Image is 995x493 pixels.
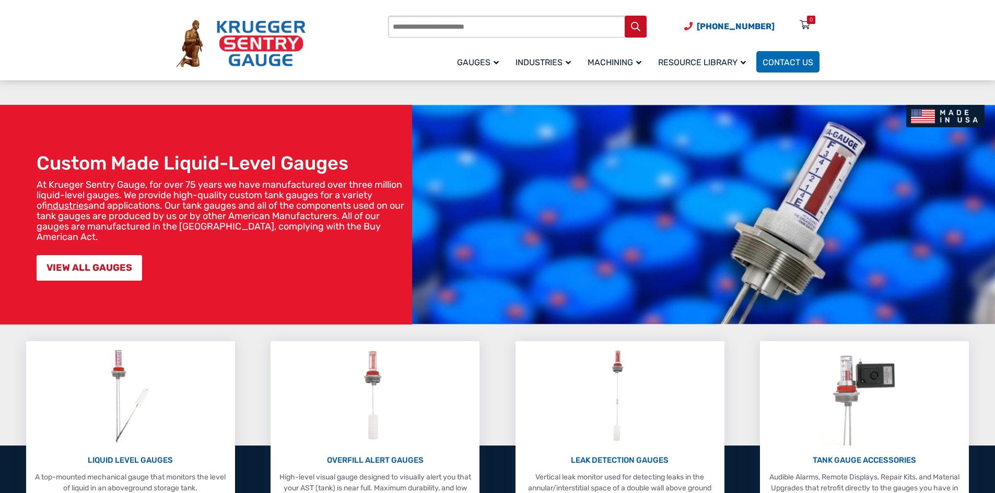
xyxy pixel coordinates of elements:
[521,454,719,466] p: LEAK DETECTION GAUGES
[756,51,820,73] a: Contact Us
[412,105,995,324] img: bg_hero_bannerksentry
[697,21,775,31] span: [PHONE_NUMBER]
[509,50,581,74] a: Industries
[906,105,985,127] img: Made In USA
[47,200,88,211] a: industries
[457,57,499,67] span: Gauges
[684,20,775,33] a: Phone Number (920) 434-8860
[823,346,907,446] img: Tank Gauge Accessories
[658,57,746,67] span: Resource Library
[451,50,509,74] a: Gauges
[765,454,964,466] p: TANK GAUGE ACCESSORIES
[652,50,756,74] a: Resource Library
[810,16,813,24] div: 0
[588,57,641,67] span: Machining
[31,454,230,466] p: LIQUID LEVEL GAUGES
[276,454,474,466] p: OVERFILL ALERT GAUGES
[763,57,813,67] span: Contact Us
[176,20,306,68] img: Krueger Sentry Gauge
[599,346,640,446] img: Leak Detection Gauges
[352,346,399,446] img: Overfill Alert Gauges
[516,57,571,67] span: Industries
[102,346,158,446] img: Liquid Level Gauges
[37,255,142,281] a: VIEW ALL GAUGES
[37,152,407,174] h1: Custom Made Liquid-Level Gauges
[581,50,652,74] a: Machining
[37,179,407,242] p: At Krueger Sentry Gauge, for over 75 years we have manufactured over three million liquid-level g...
